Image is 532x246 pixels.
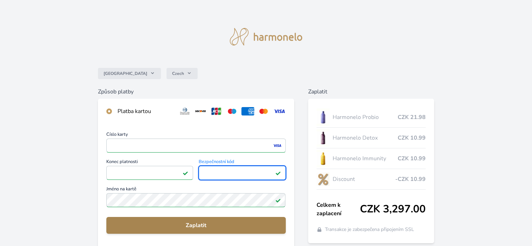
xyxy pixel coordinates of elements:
img: diners.svg [178,107,191,115]
iframe: Iframe pro bezpečnostní kód [202,168,282,178]
img: jcb.svg [210,107,223,115]
span: Transakce je zabezpečena připojením SSL [325,226,414,233]
img: discover.svg [194,107,207,115]
img: maestro.svg [226,107,239,115]
button: Czech [166,68,198,79]
input: Jméno na kartěPlatné pole [106,193,285,207]
img: Platné pole [275,170,281,176]
button: [GEOGRAPHIC_DATA] [98,68,161,79]
span: Discount [332,175,395,183]
img: visa.svg [273,107,286,115]
button: Zaplatit [106,217,285,234]
span: -CZK 10.99 [395,175,426,183]
img: discount-lo.png [317,170,330,188]
img: Platné pole [275,197,281,203]
img: Platné pole [183,170,188,176]
span: Harmonelo Immunity [332,154,397,163]
span: Bezpečnostní kód [199,160,285,166]
img: logo.svg [230,28,303,45]
img: IMMUNITY_se_stinem_x-lo.jpg [317,150,330,167]
span: CZK 21.98 [398,113,426,121]
span: Czech [172,71,184,76]
span: Zaplatit [112,221,280,230]
span: Harmonelo Probio [332,113,397,121]
img: amex.svg [241,107,254,115]
iframe: Iframe pro datum vypršení platnosti [109,168,190,178]
span: Harmonelo Detox [332,134,397,142]
span: Celkem k zaplacení [317,201,360,218]
span: CZK 3,297.00 [360,203,426,216]
h6: Způsob platby [98,87,294,96]
span: Jméno na kartě [106,187,285,193]
span: CZK 10.99 [398,154,426,163]
span: CZK 10.99 [398,134,426,142]
div: Platba kartou [118,107,173,115]
img: mc.svg [257,107,270,115]
iframe: Iframe pro číslo karty [109,141,282,150]
img: CLEAN_PROBIO_se_stinem_x-lo.jpg [317,108,330,126]
span: Číslo karty [106,132,285,139]
img: DETOX_se_stinem_x-lo.jpg [317,129,330,147]
img: visa [272,142,282,149]
span: [GEOGRAPHIC_DATA] [104,71,147,76]
span: Konec platnosti [106,160,193,166]
h6: Zaplatit [308,87,434,96]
